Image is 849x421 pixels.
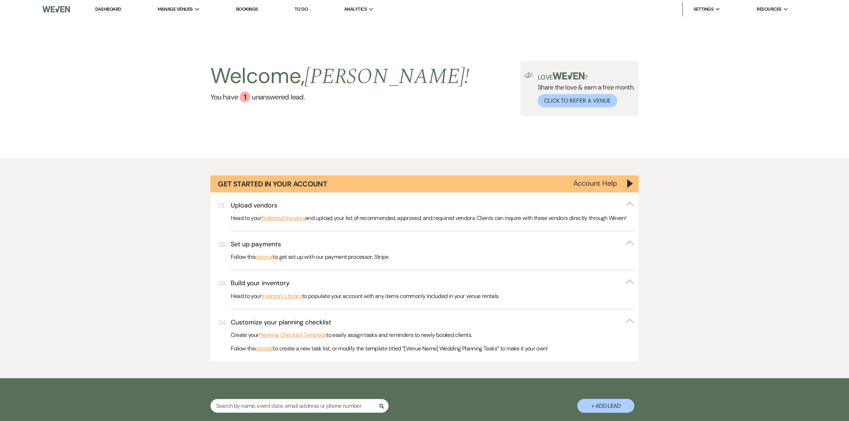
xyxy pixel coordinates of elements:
[210,92,470,102] a: You have 1 unanswered lead.
[231,318,331,327] h3: Customize your planning checklist
[538,72,635,81] p: Love ?
[231,279,290,288] h3: Build your inventory
[256,344,273,353] a: tutorial
[231,201,277,210] h3: Upload vendors
[757,6,781,13] span: Resources
[95,6,121,13] a: Dashboard
[261,214,305,223] a: Preferred Vendors
[236,6,258,12] a: Bookings
[231,330,635,340] p: Create your to easily assign tasks and reminders to newly booked clients.
[573,180,617,187] button: Account Help
[261,292,302,301] a: Inventory Library
[533,72,635,107] div: Share the love & earn a free month.
[231,344,635,353] p: Follow this to create a new task list, or modify the template titled “[Venue Name] Wedding Planni...
[231,240,281,249] h3: Set up payments
[231,240,635,249] button: Set up payments
[525,72,533,78] img: loud-speaker-illustration.svg
[240,92,250,102] div: 1
[295,6,308,12] a: To Do
[231,201,635,210] button: Upload vendors
[231,279,635,288] button: Build your inventory
[42,2,70,17] img: Weven Logo
[210,61,470,92] h2: Welcome,
[210,399,389,413] input: Search by name, event date, email address or phone number
[577,399,634,413] button: + Add Lead
[305,60,469,93] span: [PERSON_NAME] !
[538,94,617,107] button: Click to Refer a Venue
[231,292,635,301] p: Head to your to populate your account with any items commonly included in your venue rentals.
[344,6,367,13] span: Analytics
[256,252,273,262] a: tutorial
[553,72,584,79] img: weven-logo-green.svg
[231,318,635,327] button: Customize your planning checklist
[259,330,327,340] a: Planning Checklist Template
[218,179,327,189] h1: Get Started in Your Account
[158,6,193,13] span: Manage Venues
[231,252,635,262] p: Follow this to get set up with our payment processor, Stripe.
[231,214,635,223] p: Head to your and upload your list of recommended, approved, and required vendors. Clients can inq...
[694,6,714,13] span: Settings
